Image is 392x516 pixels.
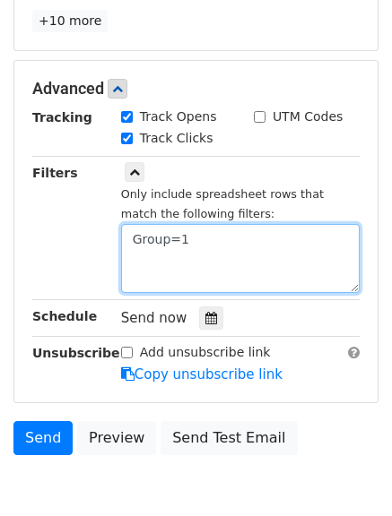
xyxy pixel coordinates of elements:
a: +10 more [32,10,108,32]
strong: Filters [32,166,78,180]
iframe: Chat Widget [302,430,392,516]
small: Only include spreadsheet rows that match the following filters: [121,187,324,221]
h5: Advanced [32,79,360,99]
strong: Schedule [32,309,97,323]
label: Track Clicks [140,129,213,148]
label: Add unsubscribe link [140,343,271,362]
a: Send [13,421,73,455]
a: Copy unsubscribe link [121,366,283,383]
a: Send Test Email [161,421,297,455]
strong: Tracking [32,110,92,125]
strong: Unsubscribe [32,346,120,360]
label: UTM Codes [273,107,343,126]
span: Send now [121,310,187,326]
a: Preview [77,421,156,455]
label: Track Opens [140,107,217,126]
